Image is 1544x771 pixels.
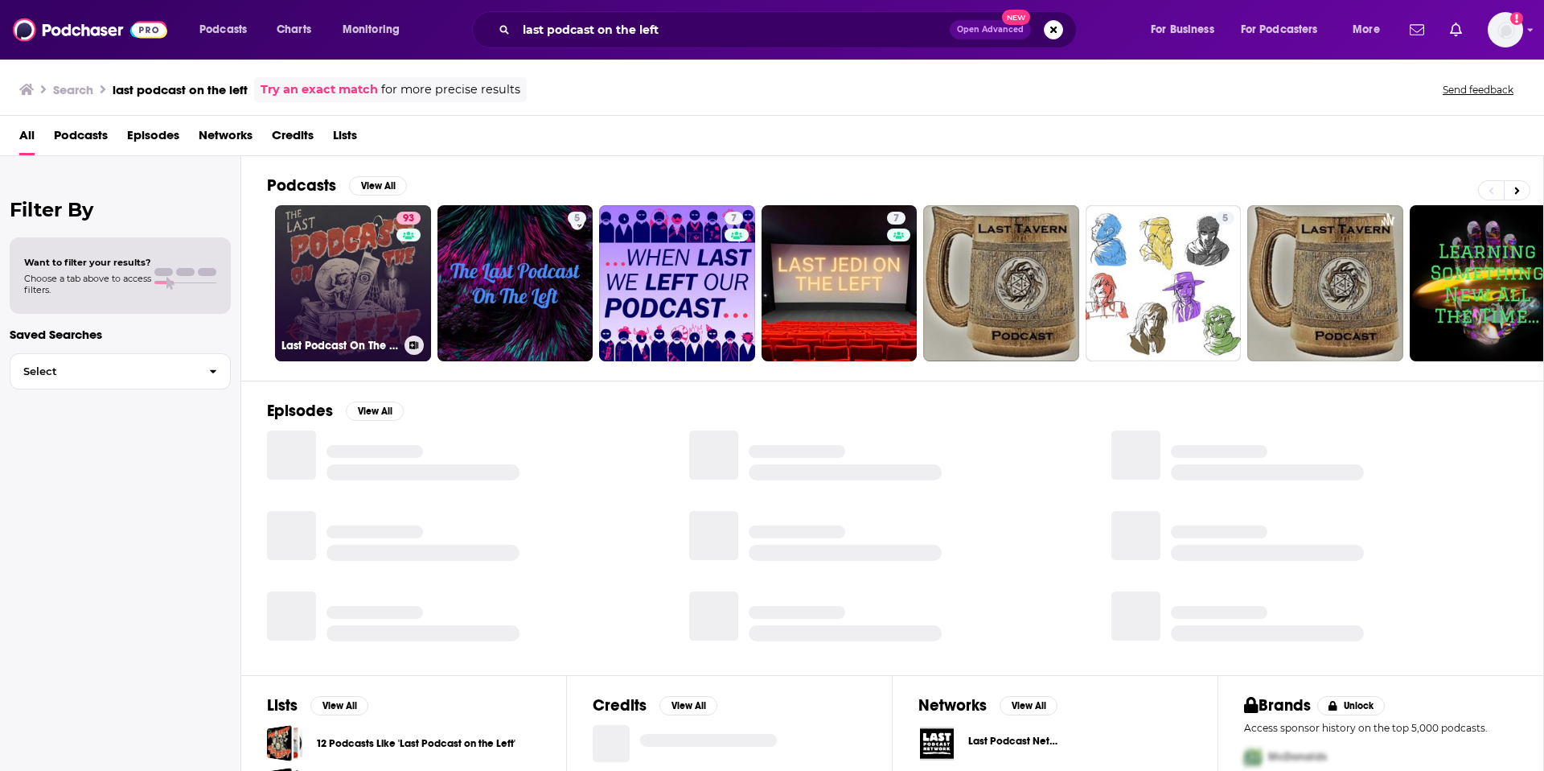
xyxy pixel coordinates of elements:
a: Show notifications dropdown [1403,16,1431,43]
h2: Lists [267,695,298,715]
a: PodcastsView All [267,175,407,196]
a: 12 Podcasts Like 'Last Podcast on the Left' [316,735,515,752]
span: 7 [731,211,737,227]
h2: Podcasts [267,175,336,196]
img: Last Podcast Network logo [918,725,955,762]
a: NetworksView All [918,695,1057,715]
span: Want to filter your results? [24,257,151,268]
span: Choose a tab above to access filters. [24,273,151,295]
h2: Networks [918,695,987,715]
button: open menu [331,17,421,43]
button: Send feedback [1438,83,1518,97]
span: Podcasts [199,19,247,41]
a: Try an exact match [261,80,378,99]
span: For Business [1151,19,1214,41]
p: Access sponsor history on the top 5,000 podcasts. [1244,722,1517,734]
h3: Last Podcast On The Left [281,339,398,353]
a: Show notifications dropdown [1443,16,1468,43]
a: Lists [333,122,357,155]
a: 5 [437,205,593,361]
h2: Brands [1244,695,1311,715]
a: 7 [887,212,905,225]
span: Select [10,366,196,377]
span: Open Advanced [957,26,1024,34]
input: Search podcasts, credits, & more... [516,17,950,43]
button: open menu [1341,17,1400,43]
span: 5 [574,211,580,227]
a: Episodes [127,122,179,155]
button: View All [346,402,404,421]
button: View All [659,696,717,715]
div: Search podcasts, credits, & more... [487,11,1092,48]
span: More [1353,19,1380,41]
button: Open AdvancedNew [950,20,1031,39]
a: 7 [725,212,743,225]
a: 5 [568,212,586,225]
span: 7 [893,211,899,227]
span: Monitoring [343,19,400,41]
button: Unlock [1317,696,1386,715]
a: Networks [199,122,253,155]
span: New [1002,10,1031,25]
svg: Add a profile image [1510,12,1523,25]
a: 12 Podcasts Like 'Last Podcast on the Left' [267,725,303,761]
a: 5 [1086,205,1242,361]
a: 93Last Podcast On The Left [275,205,431,361]
a: 93 [396,212,421,225]
a: 7 [599,205,755,361]
button: Show profile menu [1488,12,1523,47]
span: 5 [1222,211,1228,227]
a: Podcasts [54,122,108,155]
button: open menu [1230,17,1341,43]
span: McDonalds [1268,750,1327,764]
button: View All [1000,696,1057,715]
a: EpisodesView All [267,401,404,421]
a: Last Podcast Network logoLast Podcast Network [918,725,1192,762]
button: open menu [1140,17,1234,43]
span: Charts [277,19,311,41]
h3: Search [53,82,93,97]
h2: Episodes [267,401,333,421]
button: open menu [188,17,268,43]
span: for more precise results [381,80,520,99]
h2: Credits [593,695,647,715]
img: User Profile [1488,12,1523,47]
a: Credits [272,122,314,155]
a: CreditsView All [593,695,717,715]
a: Charts [266,17,321,43]
span: For Podcasters [1241,19,1318,41]
p: Saved Searches [10,327,231,342]
button: Select [10,353,231,390]
a: 5 [1216,212,1234,225]
button: View All [349,176,407,196]
span: Last Podcast Network [968,735,1073,748]
a: ListsView All [267,695,368,715]
a: 7 [762,205,918,361]
button: View All [310,696,368,715]
span: 93 [403,211,414,227]
h2: Filter By [10,198,231,221]
h3: last podcast on the left [113,82,248,97]
span: Logged in as ldigiovine [1488,12,1523,47]
a: All [19,122,35,155]
img: Podchaser - Follow, Share and Rate Podcasts [13,14,167,45]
